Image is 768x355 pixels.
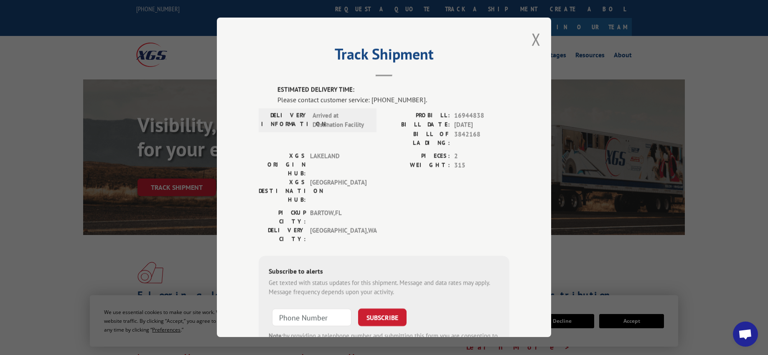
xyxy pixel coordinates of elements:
[384,120,450,130] label: BILL DATE:
[384,151,450,161] label: PIECES:
[259,151,306,178] label: XGS ORIGIN HUB:
[310,226,366,243] span: [GEOGRAPHIC_DATA] , WA
[259,208,306,226] label: PICKUP CITY:
[454,120,509,130] span: [DATE]
[310,151,366,178] span: LAKELAND
[259,226,306,243] label: DELIVERY CITY:
[269,332,283,340] strong: Note:
[310,208,366,226] span: BARTOW , FL
[454,161,509,171] span: 315
[313,111,369,130] span: Arrived at Destination Facility
[259,178,306,204] label: XGS DESTINATION HUB:
[454,111,509,120] span: 16944838
[259,48,509,64] h2: Track Shipment
[733,322,758,347] div: Open chat
[310,178,366,204] span: [GEOGRAPHIC_DATA]
[384,111,450,120] label: PROBILL:
[454,130,509,147] span: 3842168
[384,161,450,171] label: WEIGHT:
[269,266,499,278] div: Subscribe to alerts
[261,111,308,130] label: DELIVERY INFORMATION:
[277,94,509,105] div: Please contact customer service: [PHONE_NUMBER].
[272,309,351,326] input: Phone Number
[454,151,509,161] span: 2
[269,278,499,297] div: Get texted with status updates for this shipment. Message and data rates may apply. Message frequ...
[384,130,450,147] label: BILL OF LADING:
[277,85,509,95] label: ESTIMATED DELIVERY TIME:
[358,309,407,326] button: SUBSCRIBE
[531,28,541,50] button: Close modal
